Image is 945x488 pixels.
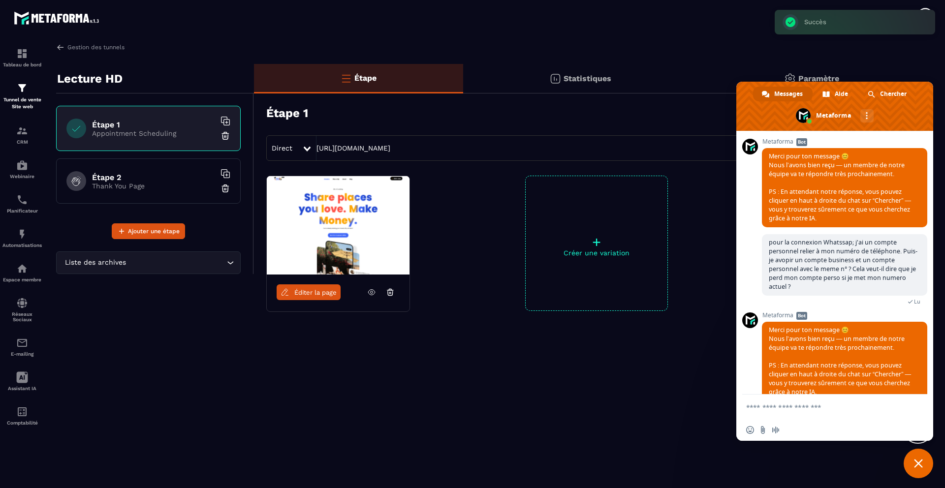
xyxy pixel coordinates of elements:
[16,159,28,171] img: automations
[564,74,611,83] p: Statistiques
[2,152,42,186] a: automationsautomationsWebinaire
[2,330,42,364] a: emailemailE-mailing
[16,297,28,309] img: social-network
[2,255,42,290] a: automationsautomationsEspace membre
[16,125,28,137] img: formation
[796,138,807,146] span: Bot
[128,257,224,268] input: Search for option
[914,298,920,305] span: Lu
[904,449,933,478] div: Fermer le chat
[526,249,667,257] p: Créer une variation
[92,182,215,190] p: Thank You Page
[762,312,927,319] span: Metaforma
[2,398,42,433] a: accountantaccountantComptabilité
[14,9,102,27] img: logo
[880,87,907,101] span: Chercher
[340,72,352,84] img: bars-o.4a397970.svg
[798,74,839,83] p: Paramètre
[2,208,42,213] p: Planificateur
[16,406,28,418] img: accountant
[2,139,42,145] p: CRM
[796,312,807,320] span: Bot
[859,87,916,101] div: Chercher
[526,235,667,249] p: +
[92,129,215,137] p: Appointment Scheduling
[267,176,409,274] img: image
[2,118,42,152] a: formationformationCRM
[2,311,42,322] p: Réseaux Sociaux
[112,223,185,239] button: Ajouter une étape
[2,186,42,221] a: schedulerschedulerPlanificateur
[2,96,42,110] p: Tunnel de vente Site web
[774,87,803,101] span: Messages
[814,87,858,101] div: Aide
[220,183,230,193] img: trash
[63,257,128,268] span: Liste des archives
[2,351,42,357] p: E-mailing
[2,420,42,426] p: Comptabilité
[2,221,42,255] a: automationsautomationsAutomatisations
[769,326,911,396] span: Merci pour ton message 😊 Nous l’avons bien reçu — un membre de notre équipe va te répondre très p...
[2,364,42,398] a: Assistant IA
[2,62,42,67] p: Tableau de bord
[835,87,848,101] span: Aide
[2,40,42,75] a: formationformationTableau de bord
[16,194,28,206] img: scheduler
[277,284,341,300] a: Éditer la page
[16,263,28,274] img: automations
[57,69,123,89] p: Lecture HD
[746,403,902,412] textarea: Entrez votre message...
[272,144,292,152] span: Direct
[2,243,42,248] p: Automatisations
[220,131,230,141] img: trash
[2,386,42,391] p: Assistant IA
[16,48,28,60] img: formation
[16,337,28,349] img: email
[769,152,911,222] span: Merci pour ton message 😊 Nous l’avons bien reçu — un membre de notre équipe va te répondre très p...
[56,43,65,52] img: arrow
[56,251,241,274] div: Search for option
[2,174,42,179] p: Webinaire
[549,73,561,85] img: stats.20deebd0.svg
[92,173,215,182] h6: Étape 2
[2,75,42,118] a: formationformationTunnel de vente Site web
[266,106,308,120] h3: Étape 1
[746,426,754,434] span: Insérer un emoji
[16,82,28,94] img: formation
[772,426,780,434] span: Message audio
[56,43,125,52] a: Gestion des tunnels
[784,73,796,85] img: setting-gr.5f69749f.svg
[2,290,42,330] a: social-networksocial-networkRéseaux Sociaux
[769,238,917,291] span: pour la connexion Whatssap; j'ai un compte personnel relier à mon numéro de téléphone. Puis-je av...
[128,226,180,236] span: Ajouter une étape
[354,73,377,83] p: Étape
[294,289,337,296] span: Éditer la page
[316,144,390,152] a: [URL][DOMAIN_NAME]
[92,120,215,129] h6: Étape 1
[16,228,28,240] img: automations
[759,426,767,434] span: Envoyer un fichier
[753,87,813,101] div: Messages
[860,109,874,122] div: Autres canaux
[762,138,927,145] span: Metaforma
[2,277,42,282] p: Espace membre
